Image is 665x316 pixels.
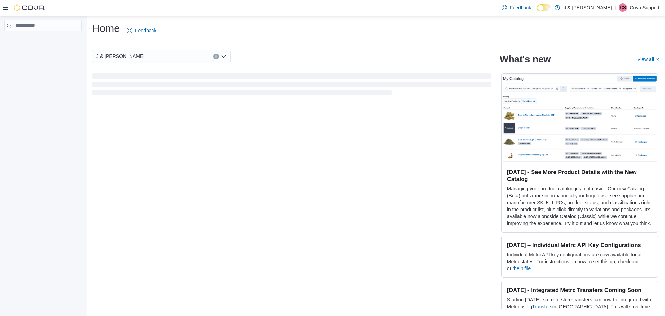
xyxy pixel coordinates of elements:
span: Loading [92,75,491,97]
img: Cova [14,4,45,11]
p: | [615,3,616,12]
a: help file [514,266,531,271]
h3: [DATE] - Integrated Metrc Transfers Coming Soon [507,287,652,293]
p: J & [PERSON_NAME] [564,3,612,12]
h1: Home [92,22,120,35]
a: View allExternal link [637,57,659,62]
p: Individual Metrc API key configurations are now available for all Metrc states. For instructions ... [507,251,652,272]
span: Dark Mode [537,11,537,12]
a: Transfers [532,304,552,309]
h3: [DATE] - See More Product Details with the New Catalog [507,169,652,182]
span: Feedback [135,27,156,34]
p: Cova Support [630,3,659,12]
span: J & [PERSON_NAME] [96,52,144,60]
a: Feedback [124,24,159,37]
div: Cova Support [619,3,627,12]
span: Feedback [510,4,531,11]
nav: Complex example [4,33,82,49]
svg: External link [655,58,659,62]
button: Clear input [213,54,219,59]
h2: What's new [500,54,551,65]
h3: [DATE] – Individual Metrc API Key Configurations [507,241,652,248]
span: CS [620,3,626,12]
a: Feedback [499,1,534,15]
button: Open list of options [221,54,227,59]
input: Dark Mode [537,4,551,11]
p: Managing your product catalog just got easier. Our new Catalog (Beta) puts more information at yo... [507,185,652,227]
